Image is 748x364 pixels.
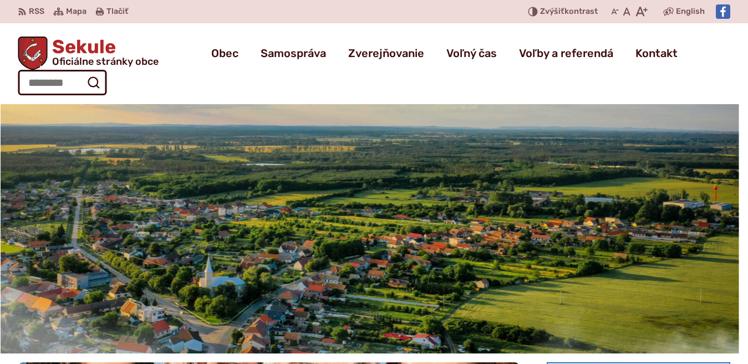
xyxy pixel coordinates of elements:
[716,4,730,19] img: Prejsť na Facebook stránku
[48,38,159,66] h1: Sekule
[29,5,44,18] span: RSS
[674,5,707,18] a: English
[18,37,48,70] img: Prejsť na domovskú stránku
[18,37,159,70] a: Logo Sekule, prejsť na domovskú stránku.
[519,38,613,69] a: Voľby a referendá
[635,38,678,69] a: Kontakt
[348,38,424,69] a: Zverejňovanie
[446,38,497,69] a: Voľný čas
[676,5,705,18] span: English
[261,38,326,69] a: Samospráva
[211,38,238,69] a: Obec
[540,7,598,17] span: kontrast
[66,5,86,18] span: Mapa
[52,57,159,66] span: Oficiálne stránky obce
[106,7,128,17] span: Tlačiť
[540,7,564,16] span: Zvýšiť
